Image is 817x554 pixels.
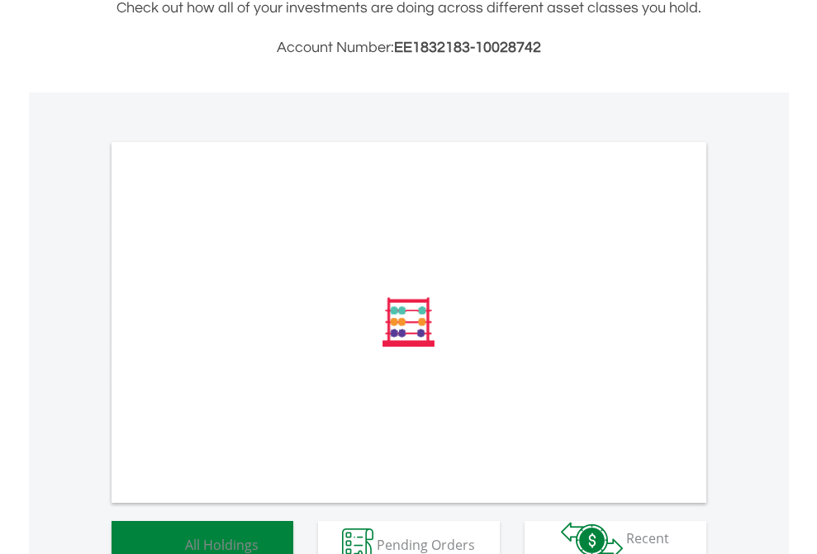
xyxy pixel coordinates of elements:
[112,36,706,59] h3: Account Number:
[394,40,541,55] span: EE1832183-10028742
[185,535,259,553] span: All Holdings
[377,535,475,553] span: Pending Orders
